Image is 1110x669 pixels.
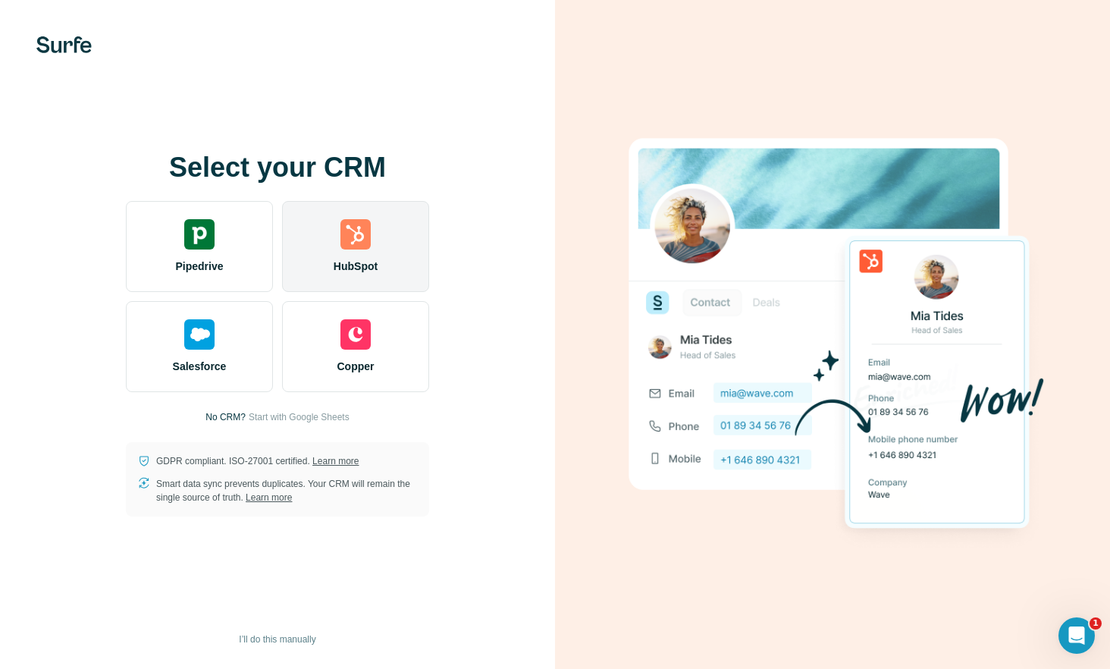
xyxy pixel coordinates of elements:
[340,319,371,350] img: copper's logo
[620,115,1045,554] img: HUBSPOT image
[246,492,292,503] a: Learn more
[175,259,223,274] span: Pipedrive
[205,410,246,424] p: No CRM?
[1058,617,1095,654] iframe: Intercom live chat
[228,628,326,651] button: I’ll do this manually
[1090,617,1102,630] span: 1
[249,410,350,424] button: Start with Google Sheets
[173,359,227,374] span: Salesforce
[126,152,429,183] h1: Select your CRM
[334,259,378,274] span: HubSpot
[239,633,315,646] span: I’ll do this manually
[184,319,215,350] img: salesforce's logo
[340,219,371,250] img: hubspot's logo
[156,477,417,504] p: Smart data sync prevents duplicates. Your CRM will remain the single source of truth.
[184,219,215,250] img: pipedrive's logo
[337,359,375,374] span: Copper
[36,36,92,53] img: Surfe's logo
[312,456,359,466] a: Learn more
[156,454,359,468] p: GDPR compliant. ISO-27001 certified.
